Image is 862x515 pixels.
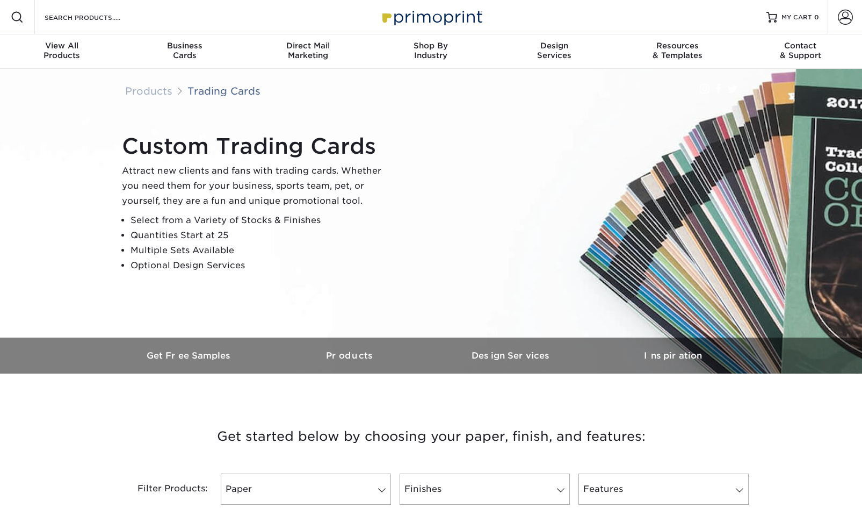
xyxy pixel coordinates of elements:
[109,338,270,374] a: Get Free Samples
[492,34,615,69] a: DesignServices
[131,258,390,273] li: Optional Design Services
[615,41,738,51] span: Resources
[615,41,738,60] div: & Templates
[109,474,216,505] div: Filter Products:
[400,474,570,505] a: Finishes
[122,163,390,209] p: Attract new clients and fans with trading cards. Whether you need them for your business, sports ...
[44,11,148,24] input: SEARCH PRODUCTS.....
[431,351,592,361] h3: Design Services
[109,351,270,361] h3: Get Free Samples
[247,34,370,69] a: Direct MailMarketing
[739,41,862,51] span: Contact
[270,338,431,374] a: Products
[131,213,390,228] li: Select from a Variety of Stocks & Finishes
[592,351,754,361] h3: Inspiration
[431,338,592,374] a: Design Services
[370,34,492,69] a: Shop ByIndustry
[247,41,370,51] span: Direct Mail
[592,338,754,374] a: Inspiration
[370,41,492,60] div: Industry
[187,85,260,97] a: Trading Cards
[378,5,485,28] img: Primoprint
[122,133,390,159] h1: Custom Trading Cards
[781,13,812,22] span: MY CART
[814,13,819,21] span: 0
[492,41,615,51] span: Design
[131,243,390,258] li: Multiple Sets Available
[370,41,492,51] span: Shop By
[123,34,246,69] a: BusinessCards
[247,41,370,60] div: Marketing
[578,474,749,505] a: Features
[492,41,615,60] div: Services
[615,34,738,69] a: Resources& Templates
[117,412,745,461] h3: Get started below by choosing your paper, finish, and features:
[739,41,862,60] div: & Support
[221,474,391,505] a: Paper
[125,85,172,97] a: Products
[123,41,246,60] div: Cards
[739,34,862,69] a: Contact& Support
[131,228,390,243] li: Quantities Start at 25
[270,351,431,361] h3: Products
[123,41,246,51] span: Business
